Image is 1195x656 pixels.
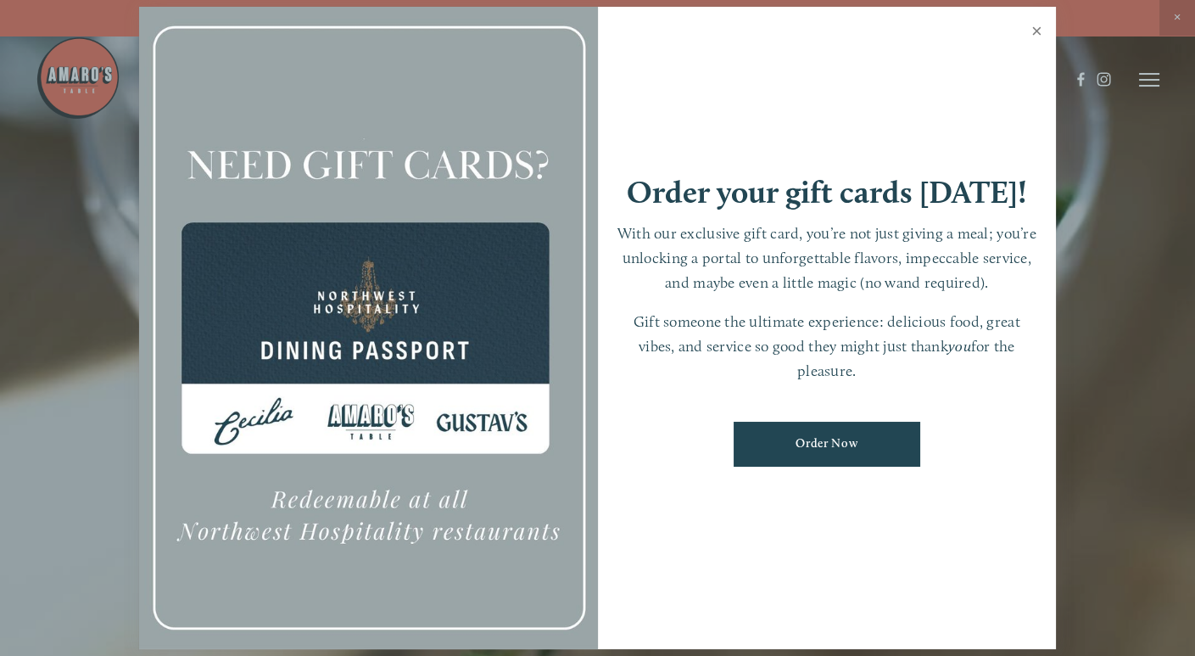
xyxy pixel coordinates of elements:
[615,310,1040,383] p: Gift someone the ultimate experience: delicious food, great vibes, and service so good they might...
[1020,9,1053,57] a: Close
[615,221,1040,294] p: With our exclusive gift card, you’re not just giving a meal; you’re unlocking a portal to unforge...
[734,422,920,467] a: Order Now
[948,337,971,355] em: you
[627,177,1027,208] h1: Order your gift cards [DATE]!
